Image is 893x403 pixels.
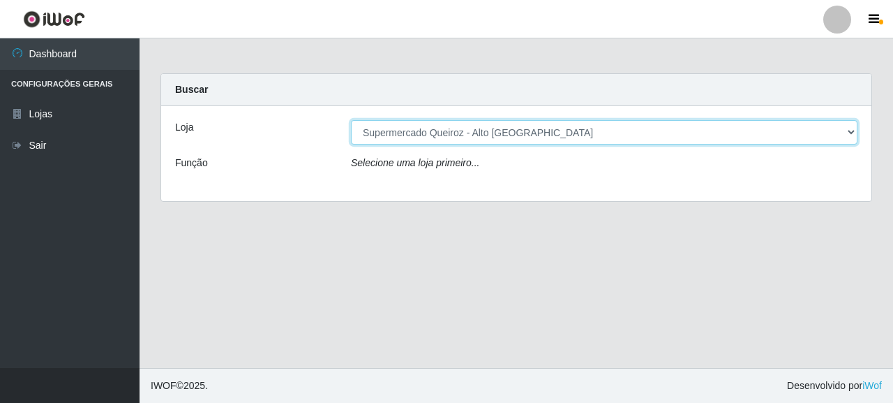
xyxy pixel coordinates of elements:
[151,380,177,391] span: IWOF
[787,379,882,393] span: Desenvolvido por
[23,10,85,28] img: CoreUI Logo
[862,380,882,391] a: iWof
[175,120,193,135] label: Loja
[175,156,208,170] label: Função
[151,379,208,393] span: © 2025 .
[175,84,208,95] strong: Buscar
[351,157,479,168] i: Selecione uma loja primeiro...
